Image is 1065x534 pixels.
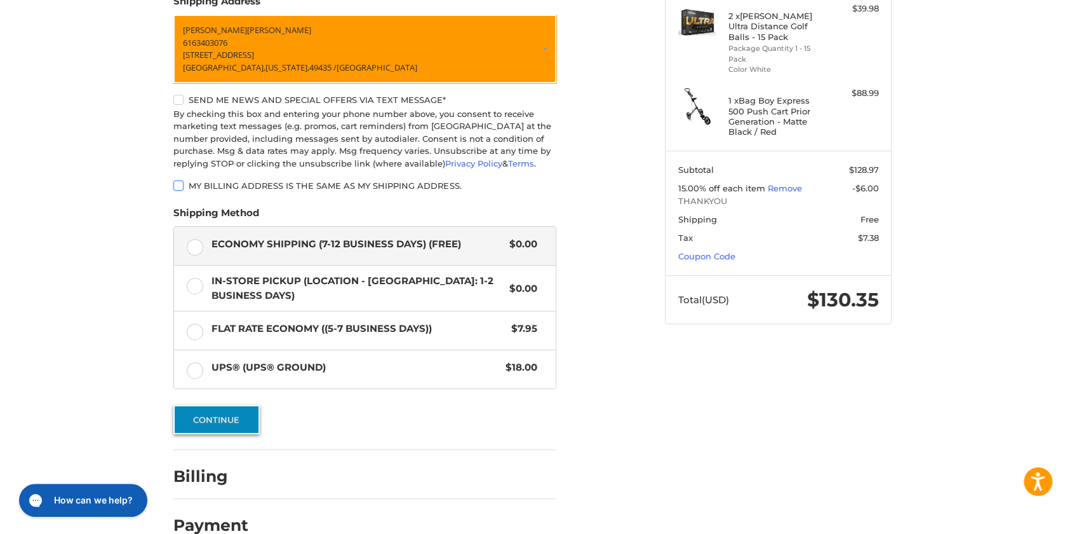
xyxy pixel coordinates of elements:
[173,206,259,226] legend: Shipping Method
[173,181,556,191] label: My billing address is the same as my shipping address.
[728,43,826,64] li: Package Quantity 1 - 15 Pack
[499,360,537,375] span: $18.00
[861,214,879,224] span: Free
[445,158,502,168] a: Privacy Policy
[768,183,802,193] a: Remove
[829,3,879,15] div: $39.98
[183,49,254,60] span: [STREET_ADDRESS]
[211,360,500,375] span: UPS® (UPS® Ground)
[265,62,309,73] span: [US_STATE],
[807,288,879,311] span: $130.35
[337,62,417,73] span: [GEOGRAPHIC_DATA]
[503,237,537,252] span: $0.00
[183,62,265,73] span: [GEOGRAPHIC_DATA],
[173,405,260,434] button: Continue
[508,158,534,168] a: Terms
[728,64,826,75] li: Color White
[678,195,879,208] span: THANKYOU
[183,24,247,36] span: [PERSON_NAME]
[678,214,717,224] span: Shipping
[829,87,879,100] div: $88.99
[728,11,826,42] h4: 2 x [PERSON_NAME] Ultra Distance Golf Balls - 15 Pack
[503,282,537,296] span: $0.00
[173,467,248,486] h2: Billing
[678,183,768,193] span: 15.00% off each item
[728,95,826,137] h4: 1 x Bag Boy Express 500 Push Cart Prior Generation - Matte Black / Red
[247,24,311,36] span: [PERSON_NAME]
[678,294,729,306] span: Total (USD)
[211,274,504,303] span: In-Store Pickup (Location - [GEOGRAPHIC_DATA]: 1-2 BUSINESS DAYS)
[678,251,735,261] a: Coupon Code
[211,322,506,336] span: Flat Rate Economy ((5-7 Business Days))
[183,37,227,48] span: 6163403076
[211,237,504,252] span: Economy Shipping (7-12 Business Days) (Free)
[678,165,714,175] span: Subtotal
[173,15,556,83] a: Enter or select a different address
[173,108,556,170] div: By checking this box and entering your phone number above, you consent to receive marketing text ...
[505,322,537,336] span: $7.95
[13,479,151,521] iframe: Gorgias live chat messenger
[852,183,879,193] span: -$6.00
[309,62,337,73] span: 49435 /
[849,165,879,175] span: $128.97
[960,500,1065,534] iframe: Google Customer Reviews
[858,233,879,243] span: $7.38
[678,233,693,243] span: Tax
[173,95,556,105] label: Send me news and special offers via text message*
